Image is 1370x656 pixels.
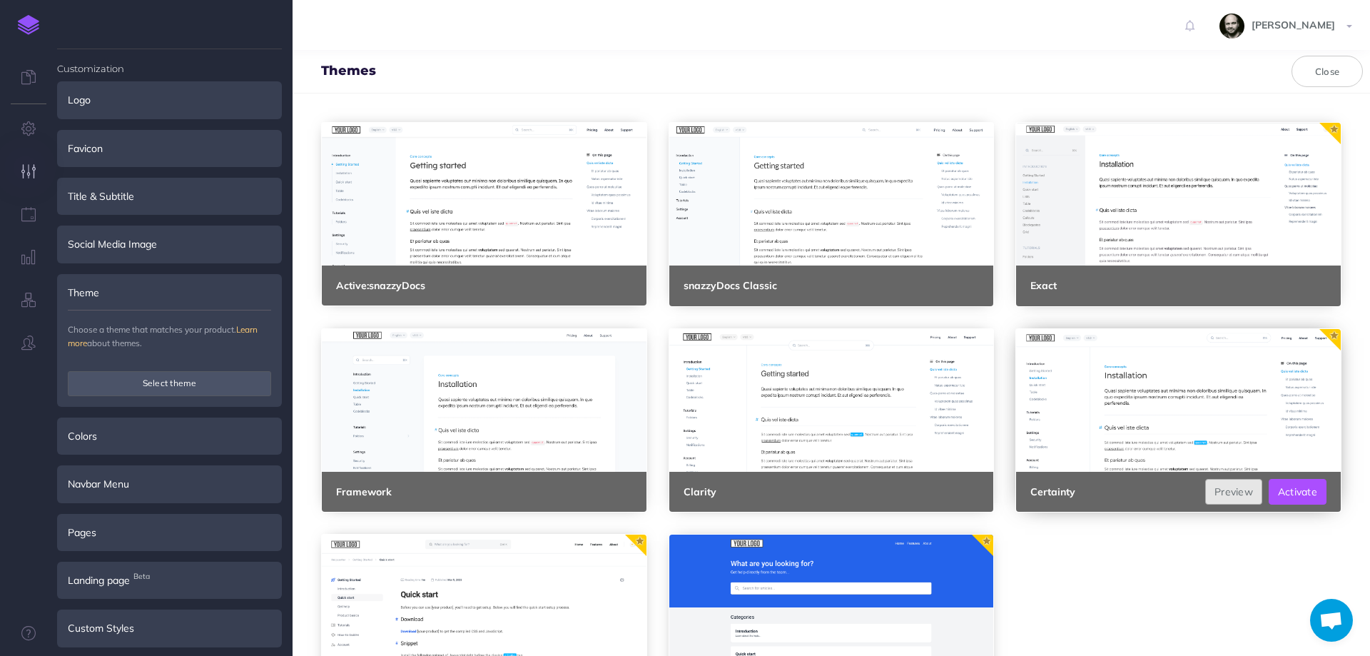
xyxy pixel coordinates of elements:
button: Activate [1269,479,1326,505]
div: Social Media Image [57,226,282,263]
span: Beta [130,569,153,584]
div: Colors [57,418,282,455]
div: Navbar Menu [57,465,282,503]
span: [PERSON_NAME] [1244,19,1342,31]
b: Certainty [1030,485,1075,498]
span: Active: [336,279,369,292]
div: Theme [57,274,282,311]
b: snazzyDocs [336,279,425,292]
div: Logo [57,81,282,118]
b: Exact [1030,279,1057,292]
p: Choose a theme that matches your product. about themes. [68,323,271,350]
button: Select theme [68,371,271,395]
b: Clarity [684,485,716,498]
a: Preview [1205,479,1262,505]
b: Framework [336,485,392,498]
div: Pages [57,514,282,551]
div: Favicon [57,130,282,167]
b: snazzyDocs Classic [684,279,777,292]
div: Custom Styles [57,610,282,647]
div: Chat abierto [1310,599,1353,642]
div: Landing pageBeta [57,562,282,599]
button: Close [1292,56,1363,87]
h4: Themes [321,64,376,79]
div: Title & Subtitle [57,178,282,215]
img: fYsxTL7xyiRwVNfLOwtv2ERfMyxBnxhkboQPdXU4.jpeg [1219,14,1244,39]
span: Landing page [68,572,130,588]
h4: Customization [57,49,282,74]
img: logo-mark.svg [18,15,39,35]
